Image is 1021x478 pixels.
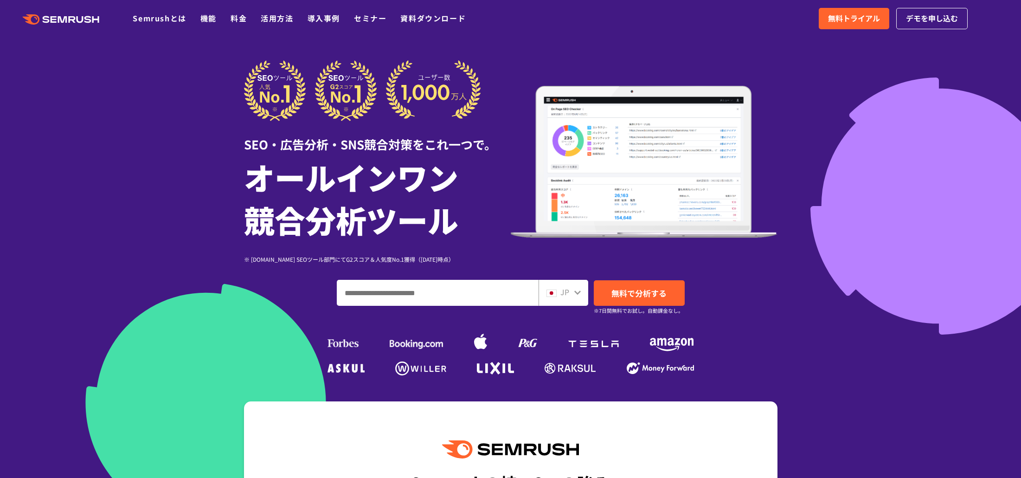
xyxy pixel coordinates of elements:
[819,8,889,29] a: 無料トライアル
[337,280,538,305] input: ドメイン、キーワードまたはURLを入力してください
[133,13,186,24] a: Semrushとは
[244,155,511,241] h1: オールインワン 競合分析ツール
[560,286,569,297] span: JP
[594,280,685,306] a: 無料で分析する
[594,306,683,315] small: ※7日間無料でお試し。自動課金なし。
[828,13,880,25] span: 無料トライアル
[442,440,578,459] img: Semrush
[244,121,511,153] div: SEO・広告分析・SNS競合対策をこれ一つで。
[354,13,386,24] a: セミナー
[611,287,667,299] span: 無料で分析する
[308,13,340,24] a: 導入事例
[400,13,466,24] a: 資料ダウンロード
[231,13,247,24] a: 料金
[244,255,511,264] div: ※ [DOMAIN_NAME] SEOツール部門にてG2スコア＆人気度No.1獲得（[DATE]時点）
[200,13,217,24] a: 機能
[906,13,958,25] span: デモを申し込む
[261,13,293,24] a: 活用方法
[896,8,968,29] a: デモを申し込む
